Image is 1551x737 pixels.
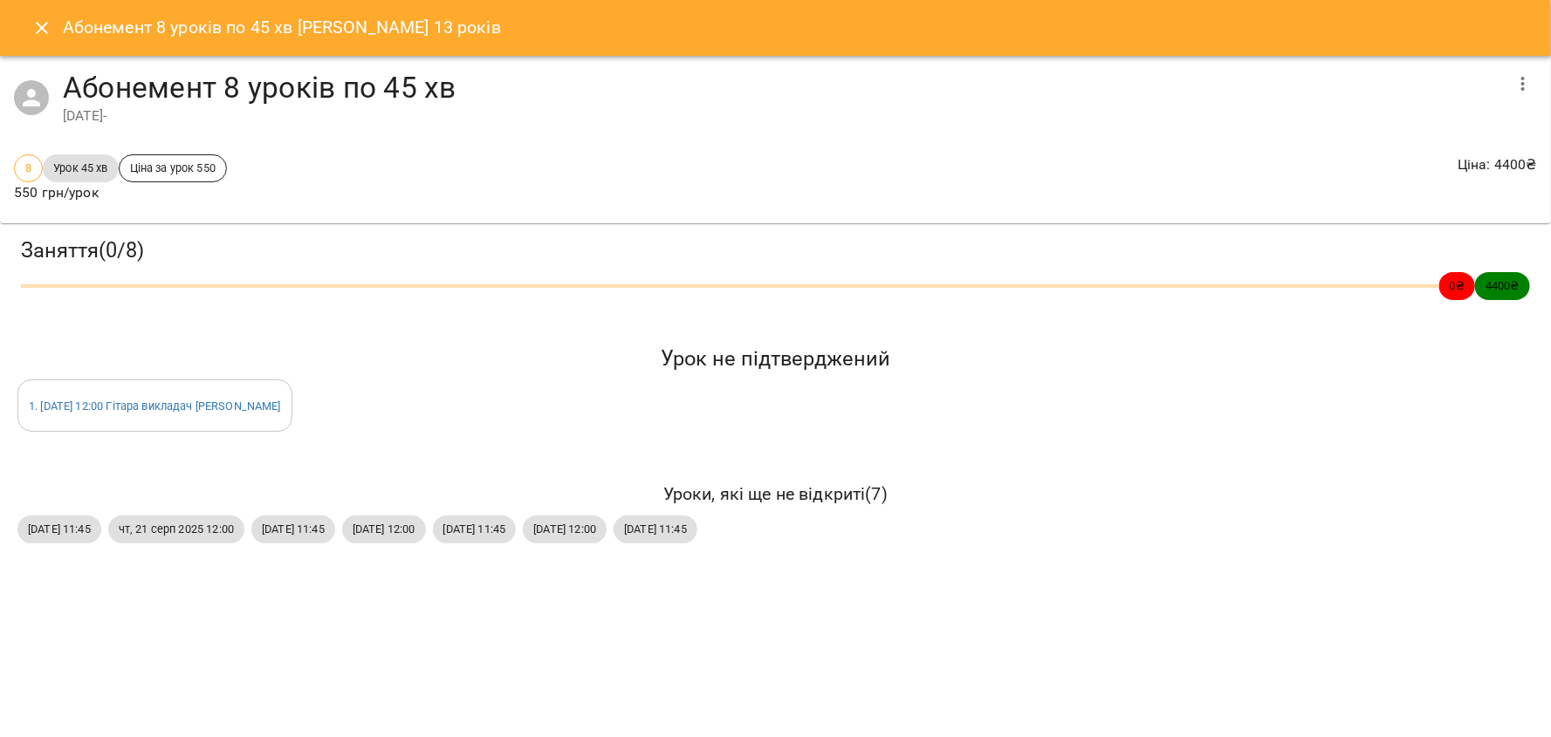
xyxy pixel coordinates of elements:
[342,521,426,537] span: [DATE] 12:00
[21,237,1530,264] h3: Заняття ( 0 / 8 )
[29,399,281,413] a: 1. [DATE] 12:00 Гітара викладач [PERSON_NAME]
[1458,154,1537,175] p: Ціна : 4400 ₴
[14,182,227,203] p: 550 грн/урок
[17,345,1534,372] h5: Урок не підтверджений
[63,70,1502,106] h4: Абонемент 8 уроків по 45 хв
[43,160,118,176] span: Урок 45 хв
[17,481,1534,508] h6: Уроки, які ще не відкриті ( 7 )
[433,521,517,537] span: [DATE] 11:45
[17,521,101,537] span: [DATE] 11:45
[63,14,501,41] h6: Абонемент 8 уроків по 45 хв [PERSON_NAME] 13 років
[1439,277,1475,294] span: 0 ₴
[63,106,1502,126] div: [DATE] -
[523,521,607,537] span: [DATE] 12:00
[108,521,244,537] span: чт, 21 серп 2025 12:00
[1475,277,1530,294] span: 4400 ₴
[614,521,697,537] span: [DATE] 11:45
[251,521,335,537] span: [DATE] 11:45
[15,160,42,176] span: 8
[21,7,63,49] button: Close
[120,160,226,176] span: Ціна за урок 550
